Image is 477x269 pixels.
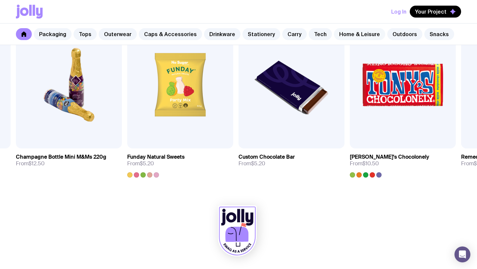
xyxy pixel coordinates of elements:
span: $12.50 [28,160,45,167]
h3: Funday Natural Sweets [127,154,185,160]
a: Funday Natural SweetsFrom$5.20 [127,148,233,178]
a: Stationery [242,28,280,40]
a: Champagne Bottle Mini M&Ms 220gFrom$12.50 [16,148,122,172]
button: Log In [391,6,406,18]
span: From [16,160,45,167]
a: Outdoors [387,28,422,40]
span: From [350,160,379,167]
a: Drinkware [204,28,240,40]
a: Snacks [424,28,454,40]
a: Tech [309,28,332,40]
a: Outerwear [99,28,137,40]
a: Home & Leisure [334,28,385,40]
span: From [238,160,265,167]
span: $5.20 [140,160,154,167]
div: Open Intercom Messenger [454,246,470,262]
a: [PERSON_NAME]'s ChocolonelyFrom$10.50 [350,148,456,178]
span: $5.20 [251,160,265,167]
span: $10.50 [362,160,379,167]
a: Custom Chocolate BarFrom$5.20 [238,148,344,172]
a: Packaging [34,28,72,40]
a: Caps & Accessories [139,28,202,40]
h3: [PERSON_NAME]'s Chocolonely [350,154,429,160]
h3: Champagne Bottle Mini M&Ms 220g [16,154,106,160]
span: From [127,160,154,167]
a: Tops [74,28,97,40]
h3: Custom Chocolate Bar [238,154,295,160]
a: Carry [282,28,307,40]
span: Your Project [415,8,447,15]
button: Your Project [410,6,461,18]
